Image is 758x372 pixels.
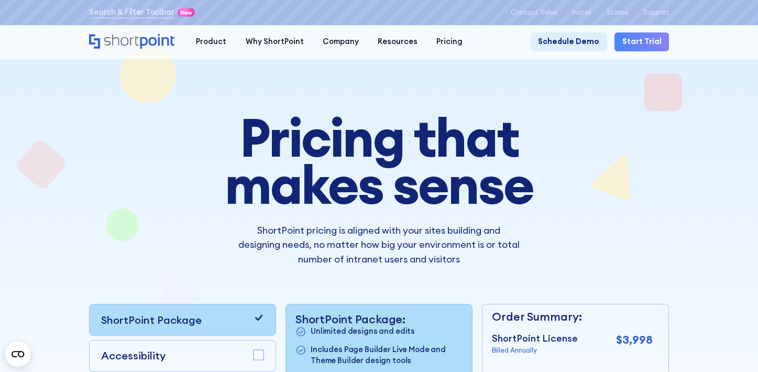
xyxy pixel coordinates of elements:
p: ShortPoint Package [101,312,202,328]
a: Pricing [427,32,472,51]
a: Home [89,34,177,50]
h1: Pricing that makes sense [166,114,592,208]
a: Company [313,32,368,51]
p: ShortPoint pricing is aligned with your sites building and designing needs, no matter how big you... [237,223,521,266]
a: Schedule Demo [531,32,607,51]
a: Resources [368,32,427,51]
a: Status [607,8,628,16]
a: Search & Filter Toolbar [89,7,174,18]
iframe: Chat Widget [706,322,758,372]
div: Resources [378,36,418,48]
div: Why ShortPoint [246,36,304,48]
a: Why ShortPoint [236,32,313,51]
a: Start Trial [614,32,669,51]
p: Billed Annually [492,345,578,355]
div: Pricing [436,36,463,48]
p: ShortPoint License [492,331,578,345]
p: Order Summary: [492,308,653,325]
p: Unlimited designs and edits [311,326,415,338]
p: Accessibility [101,348,166,364]
p: $3,998 [616,331,653,348]
a: Support [643,8,669,16]
div: Product [196,36,226,48]
a: Install [573,8,591,16]
a: Product [186,32,236,51]
p: Includes Page Builder Live Mode and Theme Builder design tools [311,344,463,367]
div: Company [323,36,359,48]
a: Contact Sales [511,8,557,16]
button: Open CMP widget [5,342,30,367]
p: ShortPoint Package: [295,312,463,326]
